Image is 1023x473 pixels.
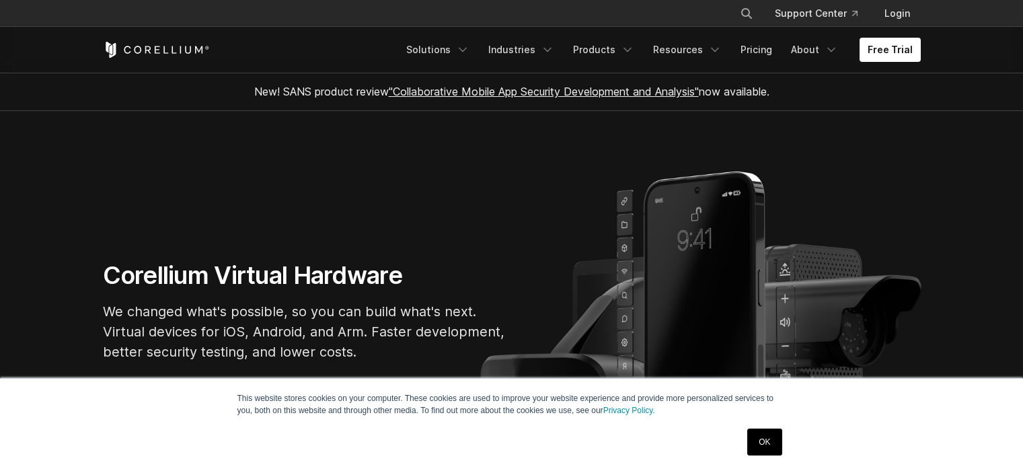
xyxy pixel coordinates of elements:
a: Free Trial [860,38,921,62]
div: Navigation Menu [398,38,921,62]
a: Login [874,1,921,26]
a: Products [565,38,642,62]
a: Corellium Home [103,42,210,58]
a: Support Center [764,1,868,26]
a: "Collaborative Mobile App Security Development and Analysis" [389,85,699,98]
p: This website stores cookies on your computer. These cookies are used to improve your website expe... [237,392,786,416]
a: Solutions [398,38,478,62]
a: Industries [480,38,562,62]
div: Navigation Menu [724,1,921,26]
a: OK [747,429,782,456]
a: Resources [645,38,730,62]
a: Pricing [732,38,780,62]
button: Search [734,1,759,26]
h1: Corellium Virtual Hardware [103,260,506,291]
a: Privacy Policy. [603,406,655,415]
p: We changed what's possible, so you can build what's next. Virtual devices for iOS, Android, and A... [103,301,506,362]
a: About [783,38,846,62]
span: New! SANS product review now available. [254,85,769,98]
